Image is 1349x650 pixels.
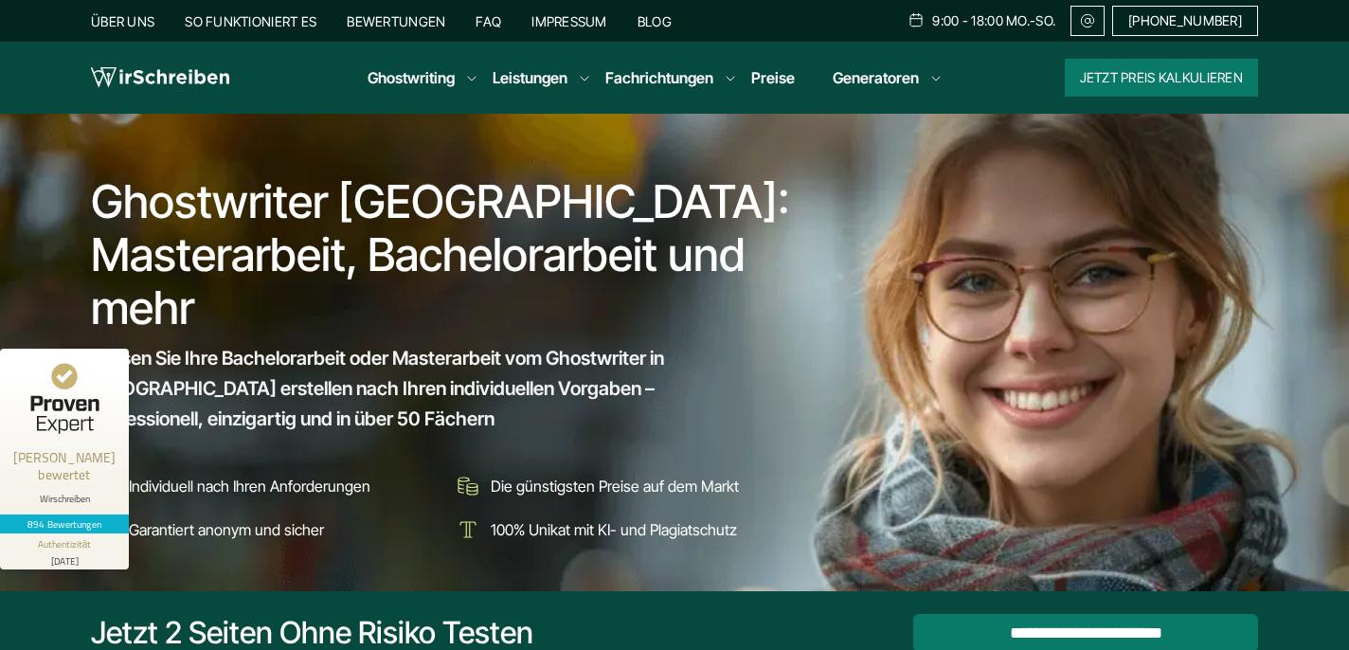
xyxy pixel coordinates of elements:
[1065,59,1258,97] button: Jetzt Preis kalkulieren
[453,471,801,501] li: Die günstigsten Preise auf dem Markt
[38,537,92,551] div: Authentizität
[368,66,455,89] a: Ghostwriting
[91,471,440,501] li: Individuell nach Ihren Anforderungen
[91,515,440,545] li: Garantiert anonym und sicher
[347,13,445,29] a: Bewertungen
[453,515,483,545] img: 100% Unikat mit KI- und Plagiatschutz
[91,175,803,334] h1: Ghostwriter [GEOGRAPHIC_DATA]: Masterarbeit, Bachelorarbeit und mehr
[493,66,567,89] a: Leistungen
[476,13,501,29] a: FAQ
[638,13,672,29] a: Blog
[1128,13,1242,28] span: [PHONE_NUMBER]
[91,13,154,29] a: Über uns
[1079,13,1096,28] img: Email
[91,343,767,434] span: Lassen Sie Ihre Bachelorarbeit oder Masterarbeit vom Ghostwriter in [GEOGRAPHIC_DATA] erstellen n...
[8,493,121,505] div: Wirschreiben
[932,13,1055,28] span: 9:00 - 18:00 Mo.-So.
[751,68,795,87] a: Preise
[531,13,607,29] a: Impressum
[833,66,919,89] a: Generatoren
[453,471,483,501] img: Die günstigsten Preise auf dem Markt
[605,66,713,89] a: Fachrichtungen
[91,63,229,92] img: logo wirschreiben
[453,515,801,545] li: 100% Unikat mit KI- und Plagiatschutz
[8,551,121,566] div: [DATE]
[908,12,925,27] img: Schedule
[1112,6,1258,36] a: [PHONE_NUMBER]
[185,13,316,29] a: So funktioniert es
